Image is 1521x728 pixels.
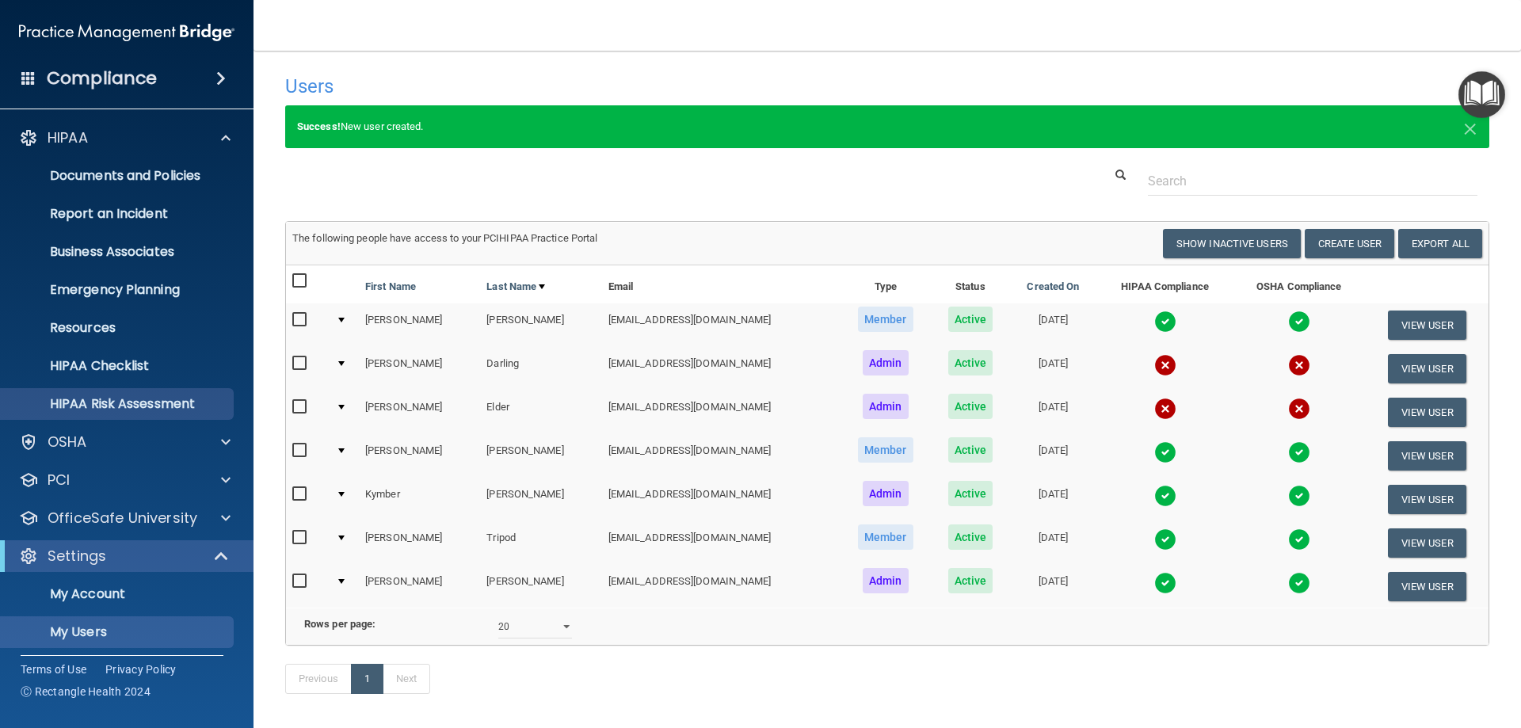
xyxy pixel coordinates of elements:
td: [DATE] [1009,391,1097,434]
p: My Account [10,586,227,602]
button: Open Resource Center [1458,71,1505,118]
span: Active [948,350,993,375]
input: Search [1148,166,1477,196]
a: Settings [19,547,230,566]
img: tick.e7d51cea.svg [1288,441,1310,463]
a: OfficeSafe University [19,509,231,528]
td: [PERSON_NAME] [359,565,480,608]
td: [EMAIL_ADDRESS][DOMAIN_NAME] [602,347,840,391]
div: New user created. [285,105,1489,148]
td: [EMAIL_ADDRESS][DOMAIN_NAME] [602,391,840,434]
img: tick.e7d51cea.svg [1288,528,1310,551]
a: HIPAA [19,128,231,147]
span: Admin [863,568,909,593]
a: Privacy Policy [105,661,177,677]
p: HIPAA Checklist [10,358,227,374]
span: The following people have access to your PCIHIPAA Practice Portal [292,232,598,244]
span: Member [858,307,913,332]
p: OSHA [48,433,87,452]
th: Status [932,265,1009,303]
td: [PERSON_NAME] [359,391,480,434]
span: × [1463,111,1477,143]
a: Previous [285,664,352,694]
a: PCI [19,471,231,490]
p: OfficeSafe University [48,509,197,528]
th: Email [602,265,840,303]
span: Active [948,524,993,550]
p: PCI [48,471,70,490]
button: View User [1388,572,1466,601]
span: Active [948,568,993,593]
th: Type [840,265,932,303]
p: Emergency Planning [10,282,227,298]
p: Settings [48,547,106,566]
p: My Users [10,624,227,640]
td: [EMAIL_ADDRESS][DOMAIN_NAME] [602,521,840,565]
a: Next [383,664,430,694]
td: [PERSON_NAME] [359,434,480,478]
td: [PERSON_NAME] [359,347,480,391]
strong: Success! [297,120,341,132]
td: [PERSON_NAME] [480,478,601,521]
td: [PERSON_NAME] [359,303,480,347]
td: Tripod [480,521,601,565]
span: Active [948,481,993,506]
p: Report an Incident [10,206,227,222]
td: [EMAIL_ADDRESS][DOMAIN_NAME] [602,303,840,347]
button: Show Inactive Users [1163,229,1301,258]
td: [DATE] [1009,434,1097,478]
th: HIPAA Compliance [1097,265,1233,303]
span: Member [858,437,913,463]
span: Admin [863,481,909,506]
span: Active [948,394,993,419]
span: Ⓒ Rectangle Health 2024 [21,684,151,699]
span: Active [948,307,993,332]
h4: Compliance [47,67,157,90]
button: View User [1388,441,1466,471]
button: Create User [1305,229,1394,258]
img: tick.e7d51cea.svg [1154,441,1176,463]
a: Export All [1398,229,1482,258]
a: Last Name [486,277,545,296]
img: tick.e7d51cea.svg [1154,572,1176,594]
a: 1 [351,664,383,694]
img: tick.e7d51cea.svg [1154,528,1176,551]
a: First Name [365,277,416,296]
img: tick.e7d51cea.svg [1288,572,1310,594]
img: tick.e7d51cea.svg [1154,311,1176,333]
p: Business Associates [10,244,227,260]
a: OSHA [19,433,231,452]
button: Close [1463,117,1477,136]
img: tick.e7d51cea.svg [1288,485,1310,507]
td: [DATE] [1009,521,1097,565]
td: [PERSON_NAME] [480,303,601,347]
a: Terms of Use [21,661,86,677]
td: Darling [480,347,601,391]
img: PMB logo [19,17,234,48]
button: View User [1388,485,1466,514]
span: Admin [863,350,909,375]
b: Rows per page: [304,618,375,630]
button: View User [1388,528,1466,558]
td: [PERSON_NAME] [480,565,601,608]
h4: Users [285,76,978,97]
img: cross.ca9f0e7f.svg [1154,398,1176,420]
a: Created On [1027,277,1079,296]
td: [EMAIL_ADDRESS][DOMAIN_NAME] [602,478,840,521]
span: Active [948,437,993,463]
img: cross.ca9f0e7f.svg [1288,354,1310,376]
img: cross.ca9f0e7f.svg [1154,354,1176,376]
p: Resources [10,320,227,336]
p: Documents and Policies [10,168,227,184]
span: Admin [863,394,909,419]
th: OSHA Compliance [1233,265,1365,303]
td: [PERSON_NAME] [359,521,480,565]
td: [DATE] [1009,478,1097,521]
img: tick.e7d51cea.svg [1154,485,1176,507]
td: [EMAIL_ADDRESS][DOMAIN_NAME] [602,434,840,478]
span: Member [858,524,913,550]
td: Elder [480,391,601,434]
p: HIPAA Risk Assessment [10,396,227,412]
button: View User [1388,398,1466,427]
button: View User [1388,311,1466,340]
